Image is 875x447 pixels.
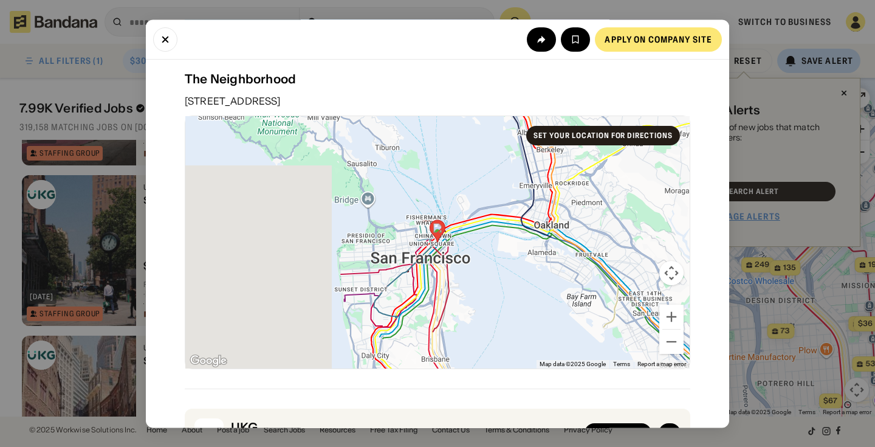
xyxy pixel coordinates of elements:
[659,330,684,355] button: Zoom out
[185,72,690,87] div: The Neighborhood
[613,361,630,368] a: Terms (opens in new tab)
[153,27,177,51] button: Close
[188,353,228,369] a: Open this area in Google Maps (opens a new window)
[534,133,673,140] div: Set your location for directions
[637,361,686,368] a: Report a map error
[659,305,684,330] button: Zoom in
[605,35,712,43] div: Apply on company site
[188,353,228,369] img: Google
[231,420,577,435] div: UKG
[185,97,690,106] div: [STREET_ADDRESS]
[540,361,606,368] span: Map data ©2025 Google
[659,262,684,286] button: Map camera controls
